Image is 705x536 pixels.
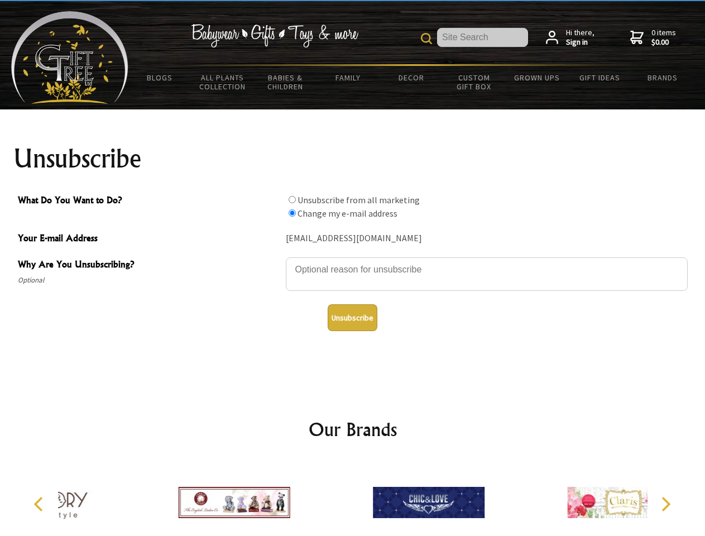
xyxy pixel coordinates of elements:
strong: $0.00 [651,37,676,47]
a: Custom Gift Box [443,66,506,98]
label: Unsubscribe from all marketing [298,194,420,205]
input: Site Search [437,28,528,47]
button: Unsubscribe [328,304,377,331]
span: 0 items [651,27,676,47]
a: 0 items$0.00 [630,28,676,47]
label: Change my e-mail address [298,208,397,219]
button: Previous [28,492,52,516]
a: Family [317,66,380,89]
textarea: Why Are You Unsubscribing? [286,257,688,291]
div: [EMAIL_ADDRESS][DOMAIN_NAME] [286,230,688,247]
h2: Our Brands [22,416,683,443]
strong: Sign in [566,37,594,47]
img: Babyware - Gifts - Toys and more... [11,11,128,104]
span: Why Are You Unsubscribing? [18,257,280,274]
span: Optional [18,274,280,287]
a: BLOGS [128,66,191,89]
a: Grown Ups [505,66,568,89]
a: Brands [631,66,694,89]
a: Hi there,Sign in [546,28,594,47]
img: Babywear - Gifts - Toys & more [191,24,358,47]
input: What Do You Want to Do? [289,209,296,217]
span: Hi there, [566,28,594,47]
span: Your E-mail Address [18,231,280,247]
input: What Do You Want to Do? [289,196,296,203]
img: product search [421,33,432,44]
span: What Do You Want to Do? [18,193,280,209]
a: Gift Ideas [568,66,631,89]
a: Decor [380,66,443,89]
a: Babies & Children [254,66,317,98]
h1: Unsubscribe [13,145,692,172]
button: Next [653,492,678,516]
a: All Plants Collection [191,66,255,98]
